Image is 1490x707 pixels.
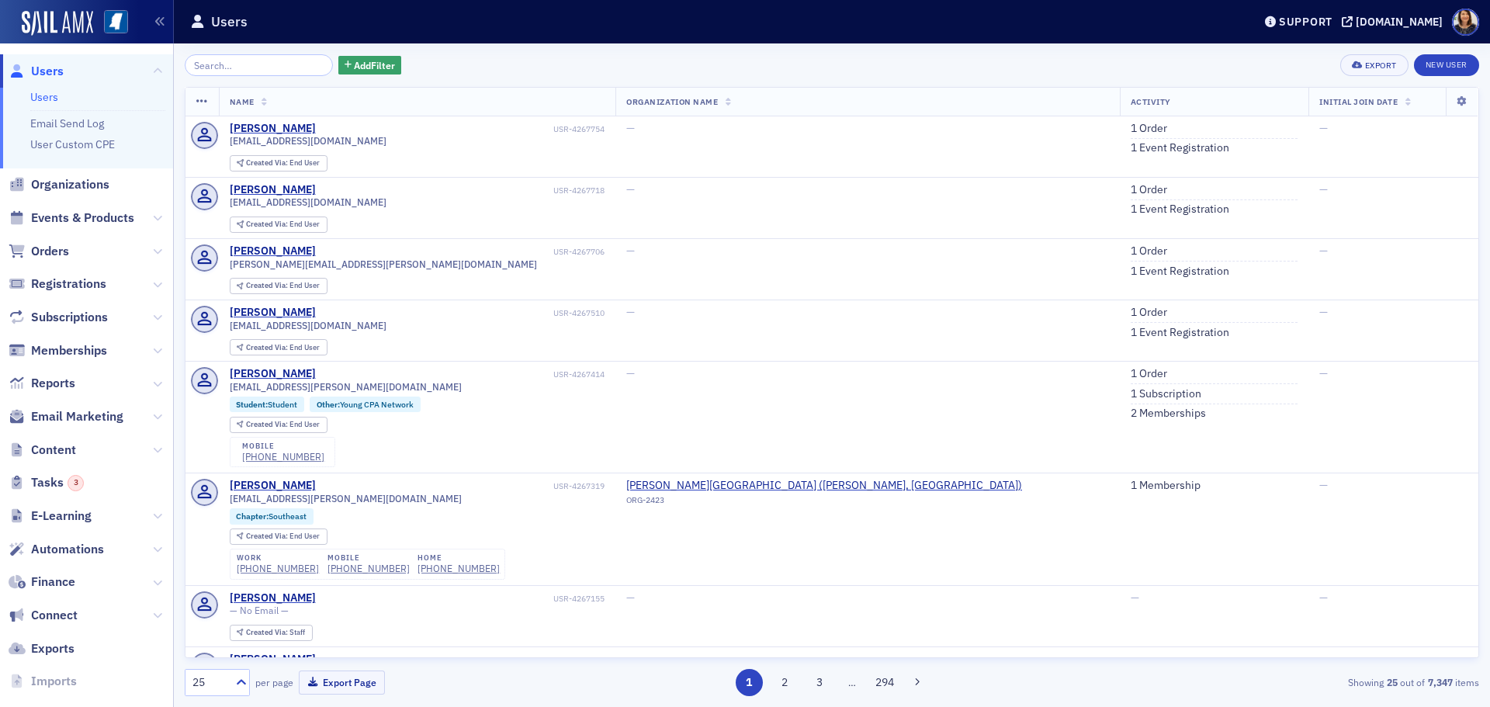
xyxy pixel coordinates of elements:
[9,63,64,80] a: Users
[1131,591,1139,605] span: —
[626,305,635,319] span: —
[242,451,324,463] a: [PHONE_NUMBER]
[1131,479,1201,493] a: 1 Membership
[1340,54,1408,76] button: Export
[31,541,104,558] span: Automations
[230,196,386,208] span: [EMAIL_ADDRESS][DOMAIN_NAME]
[1059,675,1479,689] div: Showing out of items
[237,553,319,563] div: work
[9,276,106,293] a: Registrations
[1131,387,1201,401] a: 1 Subscription
[230,493,462,504] span: [EMAIL_ADDRESS][PERSON_NAME][DOMAIN_NAME]
[93,10,128,36] a: View Homepage
[9,243,69,260] a: Orders
[31,309,108,326] span: Subscriptions
[1342,16,1448,27] button: [DOMAIN_NAME]
[310,397,421,412] div: Other:
[68,475,84,491] div: 3
[230,244,316,258] a: [PERSON_NAME]
[246,282,320,290] div: End User
[30,137,115,151] a: User Custom CPE
[1319,366,1328,380] span: —
[318,185,605,196] div: USR-4267718
[1131,96,1171,107] span: Activity
[1131,367,1167,381] a: 1 Order
[230,217,327,233] div: Created Via: End User
[1425,675,1455,689] strong: 7,347
[327,563,410,574] a: [PHONE_NUMBER]
[338,56,402,75] button: AddFilter
[318,124,605,134] div: USR-4267754
[104,10,128,34] img: SailAMX
[185,54,333,76] input: Search…
[9,474,84,491] a: Tasks3
[1452,9,1479,36] span: Profile
[31,408,123,425] span: Email Marketing
[230,367,316,381] div: [PERSON_NAME]
[230,183,316,197] a: [PERSON_NAME]
[230,258,537,270] span: [PERSON_NAME][EMAIL_ADDRESS][PERSON_NAME][DOMAIN_NAME]
[31,474,84,491] span: Tasks
[31,442,76,459] span: Content
[30,90,58,104] a: Users
[626,495,1022,511] div: ORG-2423
[318,369,605,379] div: USR-4267414
[9,607,78,624] a: Connect
[318,481,605,491] div: USR-4267319
[1319,478,1328,492] span: —
[246,219,289,229] span: Created Via :
[1365,61,1397,70] div: Export
[255,675,293,689] label: per page
[626,479,1022,493] span: Alcorn State University (Lorman, MS)
[1131,122,1167,136] a: 1 Order
[299,671,385,695] button: Export Page
[230,529,327,545] div: Created Via: End User
[354,58,395,72] span: Add Filter
[626,366,635,380] span: —
[230,591,316,605] div: [PERSON_NAME]
[230,135,386,147] span: [EMAIL_ADDRESS][DOMAIN_NAME]
[1319,591,1328,605] span: —
[211,12,248,31] h1: Users
[418,553,500,563] div: home
[31,574,75,591] span: Finance
[1414,54,1479,76] a: New User
[9,176,109,193] a: Organizations
[236,399,268,410] span: Student :
[246,627,289,637] span: Created Via :
[626,591,635,605] span: —
[626,96,718,107] span: Organization Name
[1279,15,1332,29] div: Support
[230,96,255,107] span: Name
[31,508,92,525] span: E-Learning
[736,669,763,696] button: 1
[1319,305,1328,319] span: —
[246,342,289,352] span: Created Via :
[246,344,320,352] div: End User
[1319,182,1328,196] span: —
[806,669,833,696] button: 3
[230,605,289,616] span: — No Email —
[230,653,316,667] a: [PERSON_NAME]
[1319,652,1328,666] span: —
[626,244,635,258] span: —
[246,159,320,168] div: End User
[31,243,69,260] span: Orders
[31,342,107,359] span: Memberships
[1131,203,1229,217] a: 1 Event Registration
[22,11,93,36] img: SailAMX
[246,220,320,229] div: End User
[192,674,227,691] div: 25
[230,508,314,524] div: Chapter:
[230,320,386,331] span: [EMAIL_ADDRESS][DOMAIN_NAME]
[1131,141,1229,155] a: 1 Event Registration
[771,669,798,696] button: 2
[242,442,324,451] div: mobile
[1356,15,1443,29] div: [DOMAIN_NAME]
[230,479,316,493] div: [PERSON_NAME]
[31,176,109,193] span: Organizations
[31,63,64,80] span: Users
